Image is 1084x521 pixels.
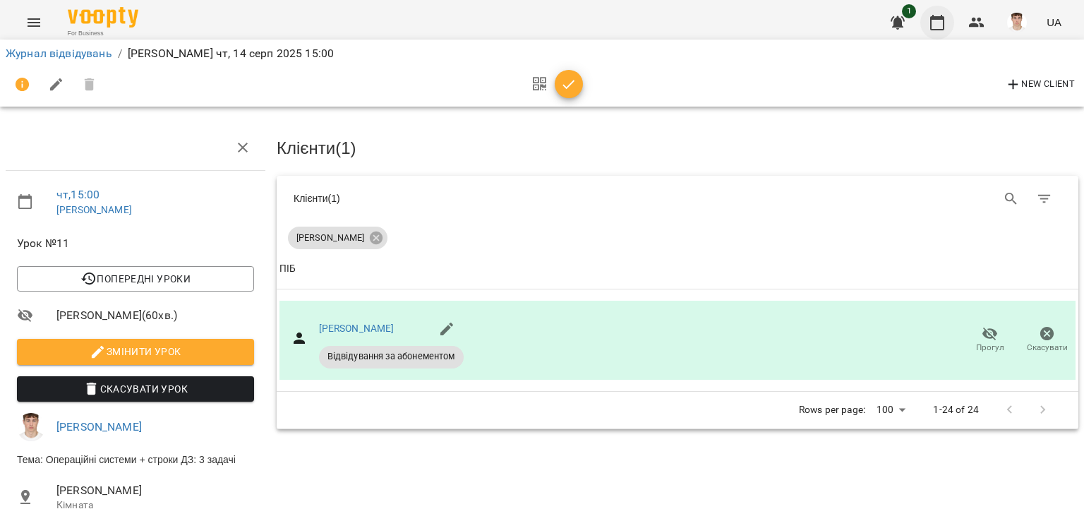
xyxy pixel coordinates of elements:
[1028,182,1061,216] button: Фільтр
[56,204,132,215] a: [PERSON_NAME]
[28,381,243,397] span: Скасувати Урок
[6,447,265,472] li: Тема: Операційні системи + строки ДЗ: 3 задачі
[56,188,100,201] a: чт , 15:00
[994,182,1028,216] button: Search
[1001,73,1078,96] button: New Client
[28,270,243,287] span: Попередні уроки
[118,45,122,62] li: /
[17,376,254,402] button: Скасувати Урок
[6,47,112,60] a: Журнал відвідувань
[277,176,1078,221] div: Table Toolbar
[799,403,865,417] p: Rows per page:
[279,260,296,277] div: Sort
[56,482,254,499] span: [PERSON_NAME]
[128,45,334,62] p: [PERSON_NAME] чт, 14 серп 2025 15:00
[17,413,45,441] img: 8fe045a9c59afd95b04cf3756caf59e6.jpg
[277,139,1078,157] h3: Клієнти ( 1 )
[68,29,138,38] span: For Business
[933,403,978,417] p: 1-24 of 24
[68,7,138,28] img: Voopty Logo
[961,321,1018,360] button: Прогул
[1007,13,1027,32] img: 8fe045a9c59afd95b04cf3756caf59e6.jpg
[319,350,464,363] span: Відвідування за абонементом
[319,323,395,334] a: [PERSON_NAME]
[17,235,254,252] span: Урок №11
[279,260,1076,277] span: ПІБ
[1041,9,1067,35] button: UA
[1018,321,1076,360] button: Скасувати
[294,191,667,205] div: Клієнти ( 1 )
[279,260,296,277] div: ПІБ
[6,45,1078,62] nav: breadcrumb
[1005,76,1075,93] span: New Client
[1027,342,1068,354] span: Скасувати
[17,266,254,292] button: Попередні уроки
[56,420,142,433] a: [PERSON_NAME]
[902,4,916,18] span: 1
[288,232,373,244] span: [PERSON_NAME]
[28,343,243,360] span: Змінити урок
[1047,15,1061,30] span: UA
[17,339,254,364] button: Змінити урок
[56,498,254,513] p: Кімната
[288,227,387,249] div: [PERSON_NAME]
[976,342,1004,354] span: Прогул
[871,400,910,420] div: 100
[17,6,51,40] button: Menu
[56,307,254,324] span: [PERSON_NAME] ( 60 хв. )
